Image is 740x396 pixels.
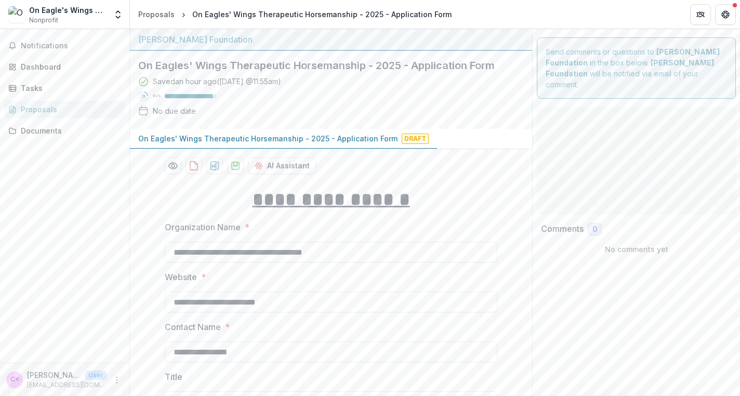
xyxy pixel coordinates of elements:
div: Documents [21,125,117,136]
span: Notifications [21,42,121,50]
div: Proposals [21,104,117,115]
span: 0 [592,225,597,234]
p: Organization Name [165,221,241,233]
a: Documents [4,122,125,139]
div: [PERSON_NAME] Foundation [138,33,524,46]
a: Proposals [134,7,179,22]
button: AI Assistant [248,157,316,174]
a: Dashboard [4,58,125,75]
p: No comments yet [541,244,732,255]
p: On Eagles' Wings Therapeutic Horsemanship - 2025 - Application Form [138,133,398,144]
p: Website [165,271,197,283]
button: Notifications [4,37,125,54]
a: Proposals [4,101,125,118]
p: Contact Name [165,321,221,333]
button: Get Help [715,4,736,25]
div: No due date [153,105,196,116]
div: Dashboard [21,61,117,72]
div: On Eagles' Wings Therapeutic Horsemanship - 2025 - Application Form [192,9,452,20]
p: [EMAIL_ADDRESS][DOMAIN_NAME] [27,380,107,390]
p: [PERSON_NAME] <[EMAIL_ADDRESS][DOMAIN_NAME]> <[EMAIL_ADDRESS][DOMAIN_NAME]> [27,369,81,380]
button: download-proposal [186,157,202,174]
a: Tasks [4,80,125,97]
h2: Comments [541,224,584,234]
span: Nonprofit [29,16,58,25]
h2: On Eagles' Wings Therapeutic Horsemanship - 2025 - Application Form [138,59,507,72]
nav: breadcrumb [134,7,456,22]
div: On Eagle's Wings Therapeutic Horsemanship [29,5,107,16]
button: Partners [690,4,711,25]
button: download-proposal [227,157,244,174]
div: Send comments or questions to in the box below. will be notified via email of your comment. [537,37,736,99]
button: Open entity switcher [111,4,125,25]
div: Carol Petitto <oneagleswingswva@gmail.com> <oneagleswingswva@gmail.com> [10,376,19,383]
button: Preview 4b1b3a0c-8a7f-451c-9578-3df0f1cb32df-0.pdf [165,157,181,174]
span: Draft [402,134,429,144]
div: Saved an hour ago ( [DATE] @ 11:55am ) [153,76,281,87]
p: Title [165,371,182,383]
button: download-proposal [206,157,223,174]
img: On Eagle's Wings Therapeutic Horsemanship [8,6,25,23]
div: Tasks [21,83,117,94]
button: More [111,374,123,386]
p: User [85,371,107,380]
p: 92 % [153,93,161,100]
div: Proposals [138,9,175,20]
